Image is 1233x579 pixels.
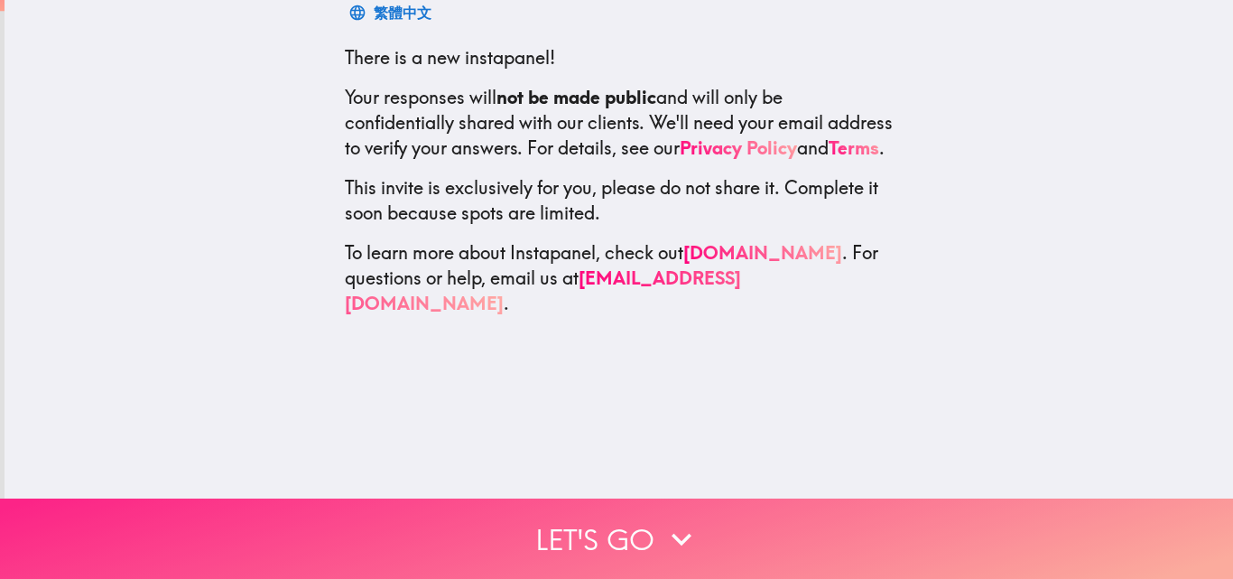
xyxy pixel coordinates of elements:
p: Your responses will and will only be confidentially shared with our clients. We'll need your emai... [345,85,894,161]
a: Terms [829,136,879,159]
b: not be made public [496,86,656,108]
a: Privacy Policy [680,136,797,159]
p: To learn more about Instapanel, check out . For questions or help, email us at . [345,240,894,316]
span: There is a new instapanel! [345,46,555,69]
a: [DOMAIN_NAME] [683,241,842,264]
a: [EMAIL_ADDRESS][DOMAIN_NAME] [345,266,741,314]
p: This invite is exclusively for you, please do not share it. Complete it soon because spots are li... [345,175,894,226]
